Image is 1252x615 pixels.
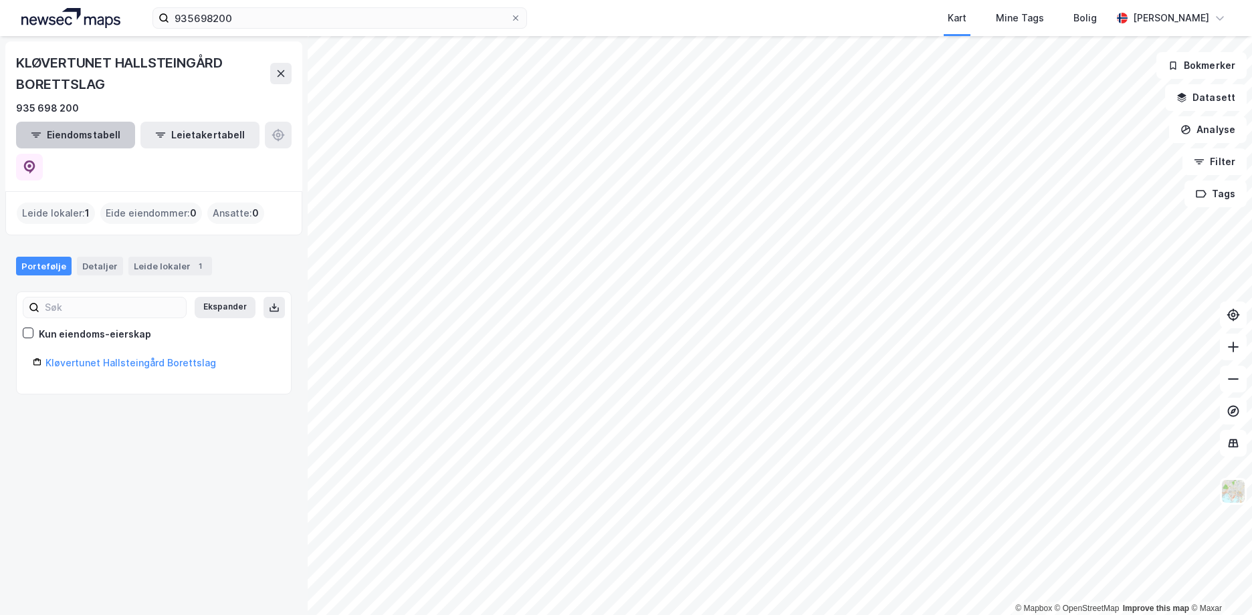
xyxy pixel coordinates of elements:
span: 0 [190,205,197,221]
div: 935 698 200 [16,100,79,116]
iframe: Chat Widget [1185,551,1252,615]
a: Kløvertunet Hallsteingård Borettslag [45,357,216,368]
span: 1 [85,205,90,221]
a: Mapbox [1015,604,1052,613]
div: Leide lokaler : [17,203,95,224]
button: Leietakertabell [140,122,259,148]
div: Ansatte : [207,203,264,224]
img: logo.a4113a55bc3d86da70a041830d287a7e.svg [21,8,120,28]
div: Kart [948,10,966,26]
div: Kontrollprogram for chat [1185,551,1252,615]
div: Kun eiendoms-eierskap [39,326,151,342]
div: 1 [193,259,207,273]
a: OpenStreetMap [1055,604,1120,613]
div: Portefølje [16,257,72,275]
button: Filter [1182,148,1247,175]
div: [PERSON_NAME] [1133,10,1209,26]
button: Eiendomstabell [16,122,135,148]
div: Eide eiendommer : [100,203,202,224]
span: 0 [252,205,259,221]
div: Detaljer [77,257,123,275]
input: Søk [39,297,186,318]
div: Bolig [1073,10,1097,26]
button: Ekspander [195,297,255,318]
div: Leide lokaler [128,257,212,275]
button: Bokmerker [1156,52,1247,79]
div: Mine Tags [996,10,1044,26]
img: Z [1221,479,1246,504]
button: Tags [1184,180,1247,207]
div: KLØVERTUNET HALLSTEINGÅRD BORETTSLAG [16,52,270,95]
input: Søk på adresse, matrikkel, gårdeiere, leietakere eller personer [169,8,510,28]
button: Datasett [1165,84,1247,111]
button: Analyse [1169,116,1247,143]
a: Improve this map [1123,604,1189,613]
